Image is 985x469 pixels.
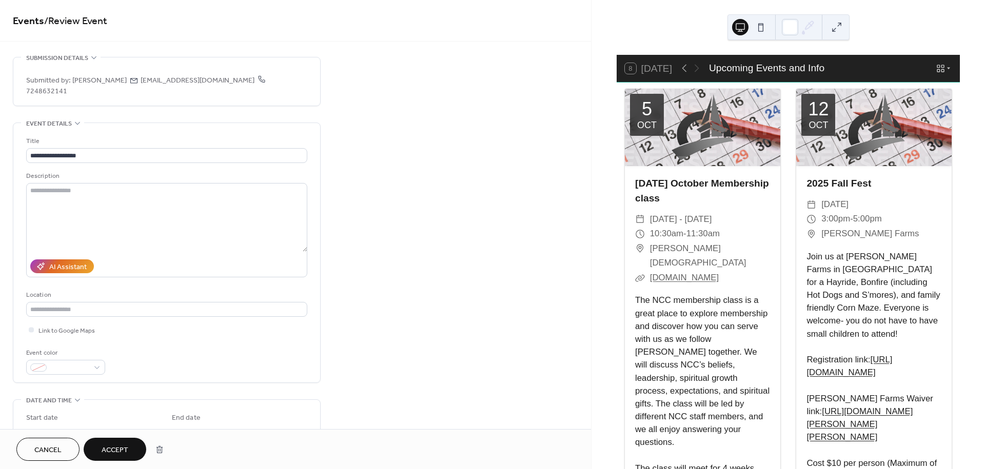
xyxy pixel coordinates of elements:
[16,438,80,461] button: Cancel
[650,227,683,241] span: 10:30am
[850,212,853,227] span: -
[26,118,72,129] span: Event details
[49,262,87,273] div: AI Assistant
[13,11,44,31] a: Events
[635,227,645,241] div: ​
[821,197,849,212] span: [DATE]
[853,212,882,227] span: 5:00pm
[38,325,95,336] span: Link to Google Maps
[34,445,62,456] span: Cancel
[635,271,645,286] div: ​
[635,241,645,256] div: ​
[30,259,94,273] button: AI Assistant
[26,395,72,406] span: Date and time
[806,406,913,442] a: [URL][DOMAIN_NAME][PERSON_NAME][PERSON_NAME]
[172,426,186,437] span: Date
[683,227,686,241] span: -
[101,426,115,437] span: Time
[44,11,107,31] span: / Review Event
[686,227,720,241] span: 11:30am
[806,212,816,227] div: ​
[806,197,816,212] div: ​
[809,120,828,130] div: Oct
[246,426,261,437] span: Time
[635,212,645,227] div: ​
[637,120,657,130] div: Oct
[26,75,307,97] span: Submitted by: [PERSON_NAME] [EMAIL_ADDRESS][DOMAIN_NAME]
[635,178,769,203] a: [DATE] October Membership class
[26,426,40,437] span: Date
[642,100,652,118] div: 5
[172,413,201,423] div: End date
[650,273,719,282] a: [DOMAIN_NAME]
[709,61,824,76] div: Upcoming Events and Info
[796,176,952,191] div: 2025 Fall Fest
[650,212,712,227] span: [DATE] - [DATE]
[26,171,305,181] div: Description
[650,241,770,271] span: [PERSON_NAME][DEMOGRAPHIC_DATA]
[26,53,88,64] span: Submission details
[26,413,58,423] div: Start date
[102,445,128,456] span: Accept
[821,212,850,227] span: 3:00pm
[806,227,816,241] div: ​
[26,290,305,300] div: Location
[26,136,305,147] div: Title
[26,74,266,98] span: 7248632141
[84,438,146,461] button: Accept
[808,100,829,118] div: 12
[821,227,919,241] span: [PERSON_NAME] Farms
[26,348,103,358] div: Event color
